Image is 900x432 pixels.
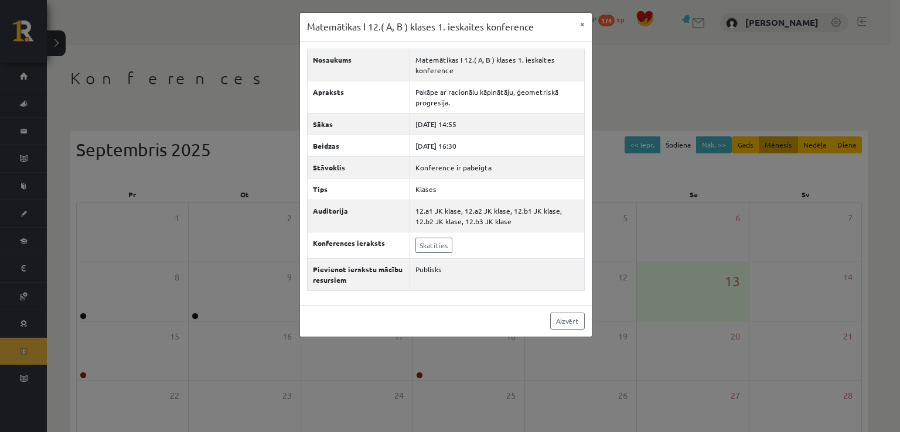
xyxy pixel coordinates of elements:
td: Konference ir pabeigta [410,156,584,178]
h3: Matemātikas I 12.( A, B ) klases 1. ieskaites konference [307,20,534,34]
th: Tips [307,178,410,200]
td: Klases [410,178,584,200]
td: Pakāpe ar racionālu kāpinātāju, ģeometriskā progresija. [410,81,584,113]
th: Apraksts [307,81,410,113]
td: 12.a1 JK klase, 12.a2 JK klase, 12.b1 JK klase, 12.b2 JK klase, 12.b3 JK klase [410,200,584,232]
th: Nosaukums [307,49,410,81]
th: Stāvoklis [307,156,410,178]
a: Skatīties [415,238,452,253]
th: Sākas [307,113,410,135]
th: Auditorija [307,200,410,232]
th: Konferences ieraksts [307,232,410,258]
a: Aizvērt [550,313,585,330]
td: [DATE] 16:30 [410,135,584,156]
th: Beidzas [307,135,410,156]
td: Publisks [410,258,584,290]
td: [DATE] 14:55 [410,113,584,135]
th: Pievienot ierakstu mācību resursiem [307,258,410,290]
button: × [573,13,592,35]
td: Matemātikas I 12.( A, B ) klases 1. ieskaites konference [410,49,584,81]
